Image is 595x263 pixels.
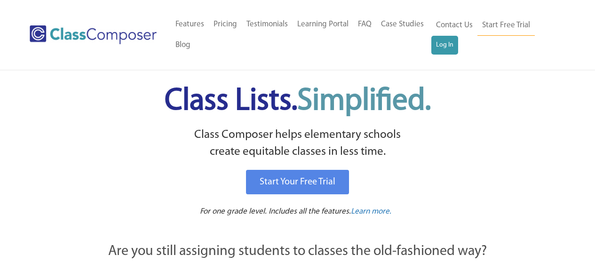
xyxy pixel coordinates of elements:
[431,15,477,36] a: Contact Us
[376,14,428,35] a: Case Studies
[351,206,391,218] a: Learn more.
[351,207,391,215] span: Learn more.
[165,86,431,117] span: Class Lists.
[246,170,349,194] a: Start Your Free Trial
[242,14,293,35] a: Testimonials
[431,36,458,55] a: Log In
[209,14,242,35] a: Pricing
[171,14,431,56] nav: Header Menu
[477,15,535,36] a: Start Free Trial
[56,127,539,161] p: Class Composer helps elementary schools create equitable classes in less time.
[200,207,351,215] span: For one grade level. Includes all the features.
[58,241,538,262] p: Are you still assigning students to classes the old-fashioned way?
[353,14,376,35] a: FAQ
[30,25,157,44] img: Class Composer
[171,35,195,56] a: Blog
[293,14,353,35] a: Learning Portal
[297,86,431,117] span: Simplified.
[171,14,209,35] a: Features
[431,15,558,55] nav: Header Menu
[260,177,335,187] span: Start Your Free Trial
